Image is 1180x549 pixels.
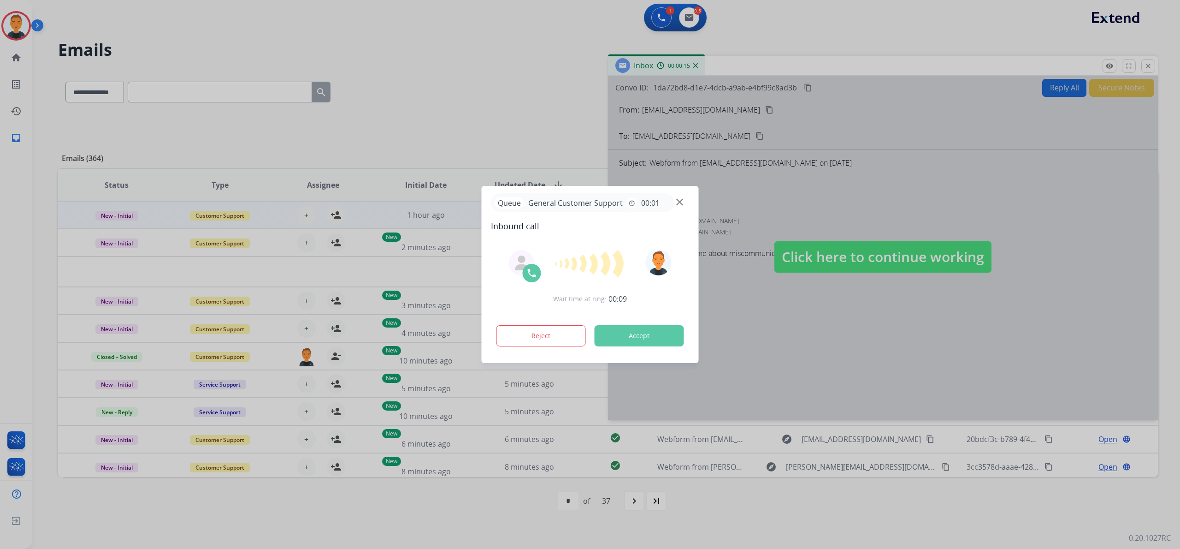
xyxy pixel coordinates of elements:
[628,199,636,207] mat-icon: timer
[608,293,627,304] span: 00:09
[553,294,607,304] span: Wait time at ring:
[514,256,529,270] img: agent-avatar
[495,197,525,209] p: Queue
[496,325,586,346] button: Reject
[491,220,690,233] span: Inbound call
[525,197,626,209] span: General Customer Support
[526,268,537,279] img: call-icon
[676,199,683,206] img: close-button
[1129,532,1171,543] p: 0.20.1027RC
[595,325,684,346] button: Accept
[641,197,660,209] span: 00:01
[645,250,671,275] img: avatar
